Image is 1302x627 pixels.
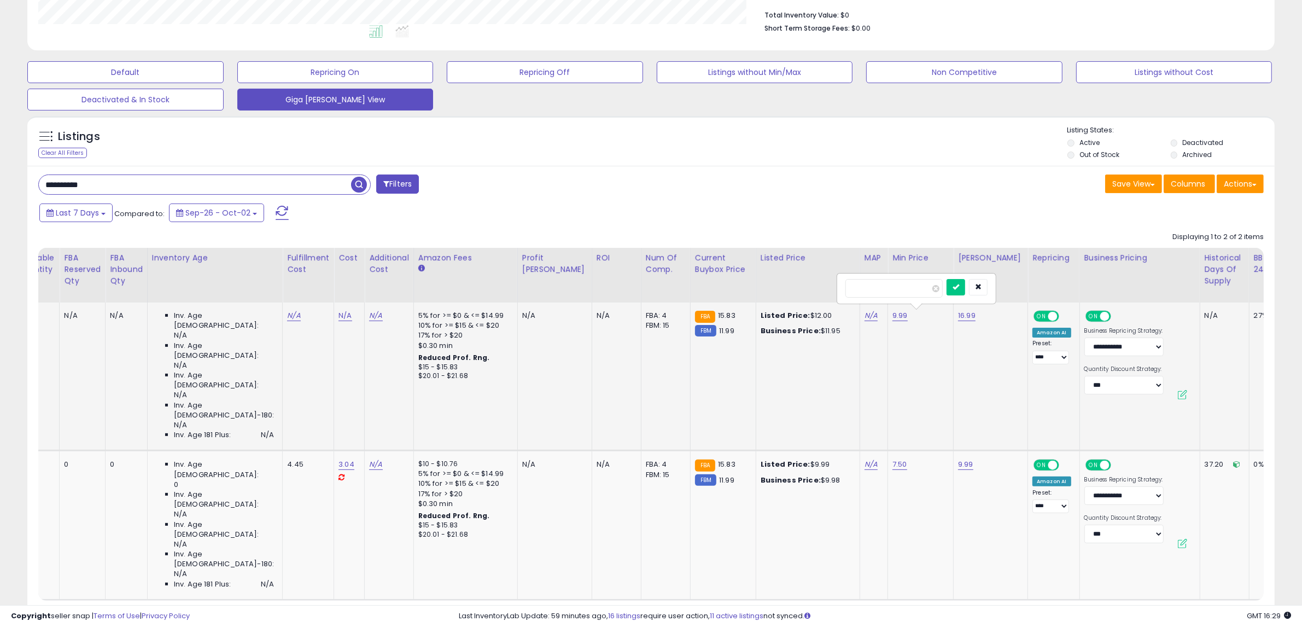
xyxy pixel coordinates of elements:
button: Last 7 Days [39,204,113,222]
a: 3.04 [338,459,354,470]
div: N/A [1205,311,1241,321]
div: Last InventoryLab Update: 59 minutes ago, require user action, not synced. [459,611,1291,622]
div: Num of Comp. [646,252,686,275]
div: N/A [110,311,139,321]
a: 11 active listings [710,611,763,621]
div: Current Buybox Price [695,252,751,275]
div: 27% [1254,311,1290,321]
button: Sep-26 - Oct-02 [169,204,264,222]
div: Inventory Age [152,252,278,264]
span: Inv. Age [DEMOGRAPHIC_DATA]: [174,460,274,479]
div: FBA: 4 [646,460,682,469]
div: 17% for > $20 [418,330,509,340]
a: 16 listings [608,611,640,621]
b: Reduced Prof. Rng. [418,353,490,362]
div: 0% [1254,460,1290,469]
button: Deactivated & In Stock [27,89,224,111]
span: 2025-10-10 16:29 GMT [1247,611,1291,621]
div: 4.45 [287,460,325,469]
div: Displaying 1 to 2 of 2 items [1172,232,1264,242]
div: Cost [338,252,360,264]
span: Sep-26 - Oct-02 [185,207,250,218]
span: ON [1087,461,1100,470]
div: Additional Cost [369,252,409,275]
span: Inv. Age [DEMOGRAPHIC_DATA]-180: [174,549,274,569]
a: N/A [865,310,878,321]
span: N/A [261,430,274,440]
div: $15 - $15.83 [418,521,509,530]
a: Terms of Use [94,611,140,621]
button: Giga [PERSON_NAME] View [237,89,434,111]
a: 16.99 [958,310,976,321]
span: Inv. Age [DEMOGRAPHIC_DATA]: [174,341,274,361]
div: $11.95 [761,326,851,336]
div: FBA inbound Qty [110,252,143,287]
div: Repricing [1032,252,1075,264]
span: Inv. Age [DEMOGRAPHIC_DATA]-180: [174,400,274,420]
span: Inv. Age 181 Plus: [174,430,231,440]
span: Inv. Age [DEMOGRAPHIC_DATA]: [174,490,274,509]
div: seller snap | | [11,611,190,622]
label: Archived [1183,150,1212,159]
div: Fulfillable Quantity [17,252,55,275]
button: Actions [1217,175,1264,193]
div: BB Share 24h. [1254,252,1294,275]
div: $9.98 [761,475,851,485]
span: ON [1087,312,1100,321]
span: Inv. Age [DEMOGRAPHIC_DATA]: [174,520,274,539]
span: Columns [1171,178,1205,189]
div: 37.20 [1205,460,1241,469]
button: Listings without Cost [1076,61,1272,83]
div: N/A [522,460,583,469]
button: Filters [376,175,419,194]
div: Preset: [1032,489,1071,514]
span: 11.99 [719,326,734,336]
div: $10 - $10.76 [418,460,509,469]
button: Listings without Min/Max [657,61,853,83]
a: Privacy Policy [142,611,190,621]
button: Non Competitive [866,61,1062,83]
a: N/A [865,459,878,470]
small: FBA [695,311,715,323]
div: N/A [64,311,97,321]
b: Total Inventory Value: [764,10,839,20]
span: N/A [174,361,187,370]
b: Short Term Storage Fees: [764,24,850,33]
span: N/A [174,420,187,430]
strong: Copyright [11,611,51,621]
div: 10% for >= $15 & <= $20 [418,479,509,489]
div: 0 [64,460,97,469]
b: Reduced Prof. Rng. [418,511,490,520]
div: $12.00 [761,311,851,321]
small: FBA [695,460,715,472]
span: 15.83 [718,310,735,321]
a: 9.99 [958,459,973,470]
div: $20.01 - $21.68 [418,371,509,381]
button: Save View [1105,175,1162,193]
div: N/A [597,311,633,321]
span: OFF [1058,312,1075,321]
span: N/A [174,330,187,340]
span: OFF [1058,461,1075,470]
div: Business Pricing [1084,252,1195,264]
label: Deactivated [1183,138,1224,147]
span: N/A [174,509,187,519]
div: MAP [865,252,883,264]
button: Repricing Off [447,61,643,83]
div: FBM: 15 [646,470,682,480]
b: Listed Price: [761,310,810,321]
a: N/A [369,459,382,470]
label: Active [1079,138,1100,147]
div: FBM: 15 [646,321,682,330]
h5: Listings [58,129,100,144]
span: 0 [174,480,178,490]
span: ON [1035,312,1048,321]
small: FBM [695,325,716,336]
span: Inv. Age [DEMOGRAPHIC_DATA]: [174,370,274,390]
p: Listing States: [1067,125,1275,136]
span: N/A [174,569,187,579]
b: Listed Price: [761,459,810,469]
span: 15.83 [718,459,735,469]
a: 9.99 [892,310,908,321]
div: $15 - $15.83 [418,363,509,372]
